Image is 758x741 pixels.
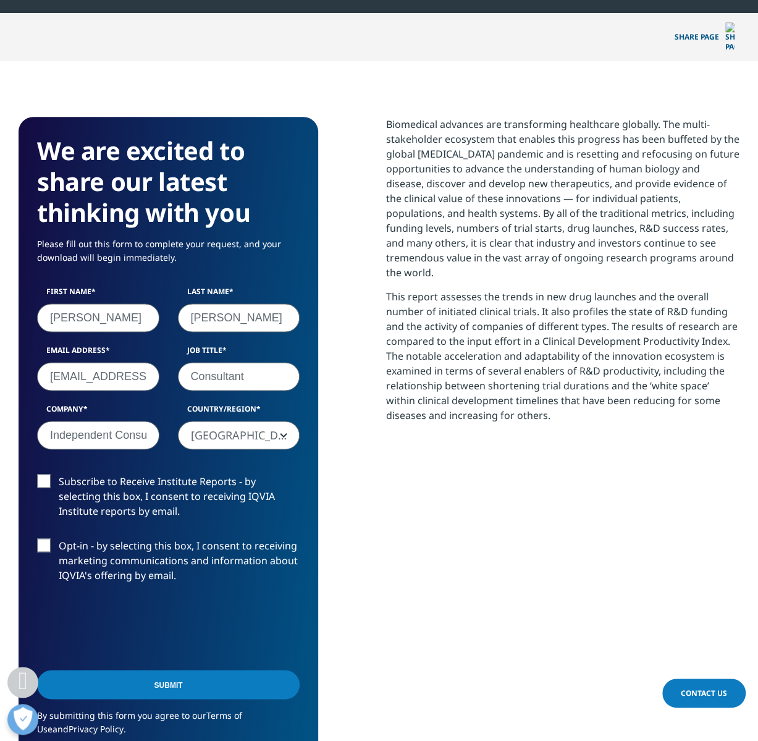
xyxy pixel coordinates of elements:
button: Open Preferences [7,704,38,735]
span: United States [178,421,300,449]
label: Country/Region [178,404,300,421]
label: Opt-in - by selecting this box, I consent to receiving marketing communications and information a... [37,538,300,590]
label: Email Address [37,345,159,362]
label: First Name [37,286,159,303]
h3: We are excited to share our latest thinking with you [37,135,300,228]
label: Last Name [178,286,300,303]
input: Submit [37,670,300,699]
iframe: reCAPTCHA [37,603,225,651]
a: Contact Us [662,679,746,708]
button: Share PAGEShare PAGE [665,13,744,61]
p: This report assesses the trends in new drug launches and the overall number of initiated clinical... [386,289,739,432]
span: Contact Us [681,688,727,698]
a: Privacy Policy [69,722,124,734]
p: Biomedical advances are transforming healthcare globally. The multi-stakeholder ecosystem that en... [386,117,739,289]
label: Subscribe to Receive Institute Reports - by selecting this box, I consent to receiving IQVIA Inst... [37,474,300,525]
p: Share PAGE [665,13,744,61]
label: Company [37,404,159,421]
img: Share PAGE [725,22,735,52]
label: Job Title [178,345,300,362]
span: United States [179,421,300,450]
p: Please fill out this form to complete your request, and your download will begin immediately. [37,237,300,274]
